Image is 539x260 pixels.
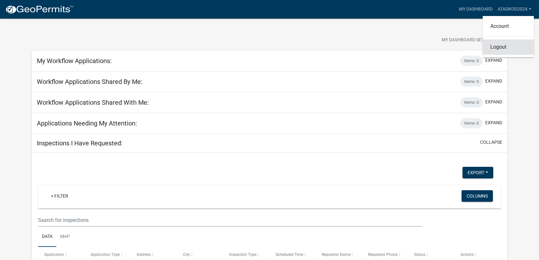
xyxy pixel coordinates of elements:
span: Scheduled Time [276,252,303,257]
input: Search for inspections [38,214,422,227]
div: Items: 0 [460,77,483,87]
button: expand [485,119,502,126]
h5: Applications Needing My Attention: [37,119,137,127]
button: My Dashboard Settingssettings [437,34,511,46]
h5: My Workflow Applications: [37,57,112,65]
button: Columns [462,190,493,202]
h5: Workflow Applications Shared With Me: [37,99,149,106]
div: Items: 0 [460,97,483,108]
div: Items: 0 [460,56,483,66]
button: Export [463,167,493,178]
span: My Dashboard Settings [442,37,497,44]
span: Actions [461,252,474,257]
div: Items: 0 [460,118,483,128]
span: Application Type [91,252,120,257]
a: Logout [483,39,534,55]
span: Status [414,252,425,257]
span: City [183,252,190,257]
div: ATadkod2024 [483,16,534,57]
a: Data [38,227,56,247]
span: Requestor Name [322,252,350,257]
a: My Dashboard [456,3,495,15]
a: + Filter [46,190,73,202]
h5: Workflow Applications Shared By Me: [37,78,142,85]
button: expand [485,57,502,64]
h5: Inspections I Have Requested: [37,139,123,147]
span: Inspection Type [229,252,256,257]
span: Application [44,252,64,257]
a: Account [483,19,534,34]
a: Map [56,227,74,247]
button: collapse [480,139,502,146]
button: expand [485,99,502,105]
a: ATadkod2024 [495,3,534,15]
span: Address [137,252,151,257]
span: Requestor Phone [368,252,398,257]
button: expand [485,78,502,85]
